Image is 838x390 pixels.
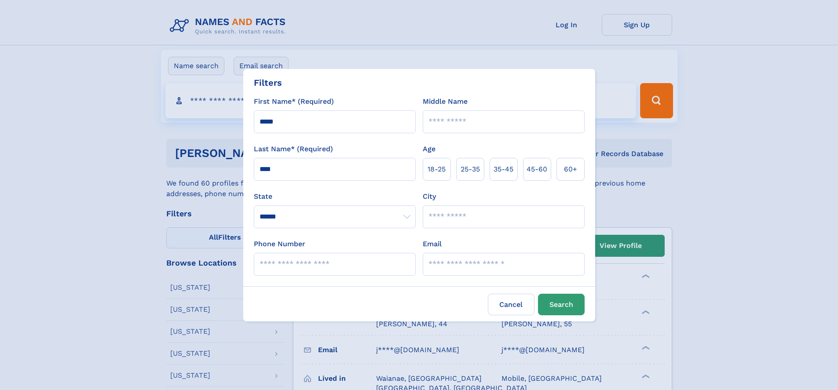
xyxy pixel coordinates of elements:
[461,164,480,175] span: 25‑35
[423,191,436,202] label: City
[538,294,585,315] button: Search
[254,76,282,89] div: Filters
[428,164,446,175] span: 18‑25
[488,294,534,315] label: Cancel
[423,239,442,249] label: Email
[254,96,334,107] label: First Name* (Required)
[254,239,305,249] label: Phone Number
[254,144,333,154] label: Last Name* (Required)
[494,164,513,175] span: 35‑45
[423,96,468,107] label: Middle Name
[423,144,435,154] label: Age
[254,191,416,202] label: State
[527,164,547,175] span: 45‑60
[564,164,577,175] span: 60+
